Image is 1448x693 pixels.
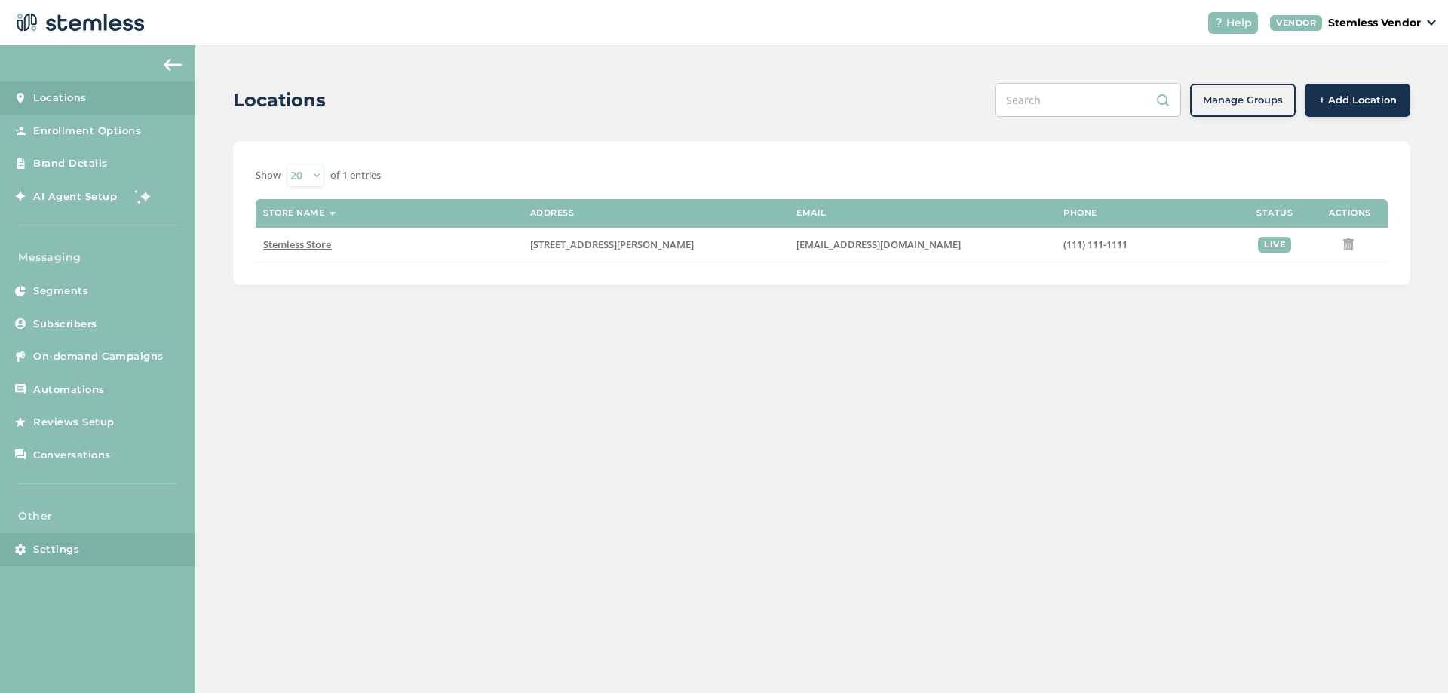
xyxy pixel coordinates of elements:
button: Manage Groups [1190,84,1296,117]
span: (111) 111-1111 [1063,238,1127,251]
label: (111) 111-1111 [1063,238,1229,251]
img: icon-arrow-back-accent-c549486e.svg [164,59,182,71]
label: Email [796,208,827,218]
span: Segments [33,284,88,299]
span: Settings [33,542,79,557]
span: On-demand Campaigns [33,349,164,364]
img: icon_down-arrow-small-66adaf34.svg [1427,20,1436,26]
img: logo-dark-0685b13c.svg [12,8,145,38]
span: Stemless Store [263,238,331,251]
span: Help [1226,15,1252,31]
span: Conversations [33,448,111,463]
p: Stemless Vendor [1328,15,1421,31]
iframe: Chat Widget [1373,621,1448,693]
div: live [1258,237,1291,253]
label: Address [530,208,575,218]
span: Automations [33,382,105,397]
span: Reviews Setup [33,415,115,430]
label: Show [256,168,281,183]
label: 1254 South Figueroa Street [530,238,782,251]
th: Actions [1312,199,1388,228]
img: icon-help-white-03924b79.svg [1214,18,1223,27]
button: + Add Location [1305,84,1410,117]
span: Subscribers [33,317,97,332]
span: Enrollment Options [33,124,141,139]
label: Store name [263,208,324,218]
span: + Add Location [1319,93,1397,108]
span: AI Agent Setup [33,189,117,204]
span: Locations [33,90,87,106]
div: VENDOR [1270,15,1322,31]
label: backend@stemless.co [796,238,1048,251]
label: Stemless Store [263,238,515,251]
span: Brand Details [33,156,108,171]
img: icon-sort-1e1d7615.svg [329,212,336,216]
span: Manage Groups [1203,93,1283,108]
label: Status [1256,208,1293,218]
label: Phone [1063,208,1097,218]
h2: Locations [233,87,326,114]
span: [EMAIL_ADDRESS][DOMAIN_NAME] [796,238,961,251]
label: of 1 entries [330,168,381,183]
span: [STREET_ADDRESS][PERSON_NAME] [530,238,694,251]
img: glitter-stars-b7820f95.gif [128,181,158,211]
input: Search [995,83,1181,117]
